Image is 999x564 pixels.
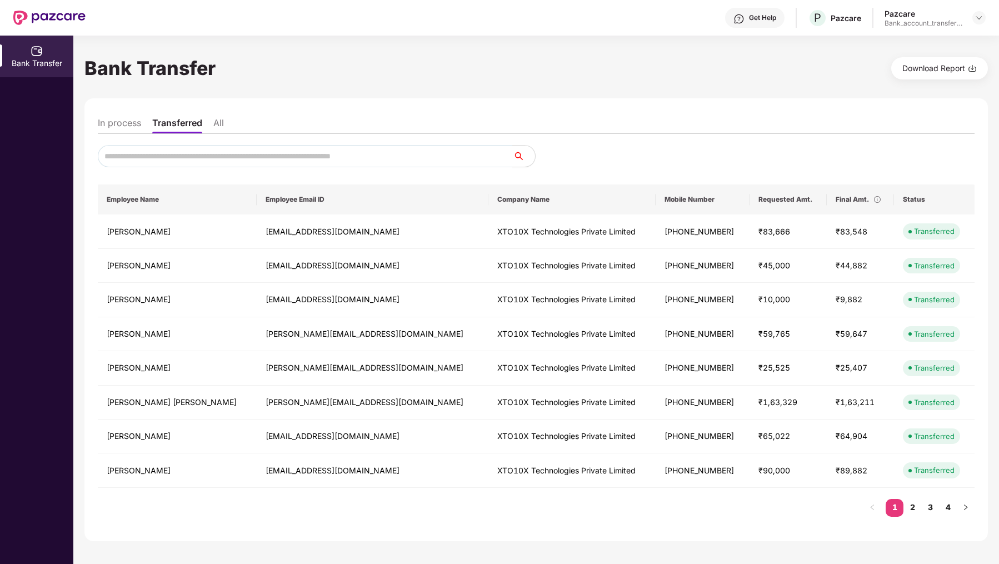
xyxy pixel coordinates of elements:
span: XTO10X Technologies Private Limited [497,431,636,441]
li: In process [98,117,141,133]
span: info-circle [874,196,881,203]
li: 2 [903,499,921,517]
img: svg+xml;base64,PHN2ZyB3aWR0aD0iMTgiIGhlaWdodD0iMTYiIHZpZXdCb3g9IjAgMCAxOCAxNiIgZmlsbD0ibm9uZSIgeG... [31,46,42,57]
span: [PHONE_NUMBER] [665,466,734,475]
img: svg+xml;base64,PHN2ZyBpZD0iRG93bmxvYWQtMzJ4MzIiIHhtbG5zPSJodHRwOi8vd3d3LnczLm9yZy8yMDAwL3N2ZyIgd2... [968,64,977,73]
div: Transferred [914,431,955,442]
span: [PERSON_NAME] [PERSON_NAME] [107,397,237,407]
span: [PHONE_NUMBER] [665,227,734,236]
span: P [814,11,821,24]
span: ₹25,407 [836,363,867,372]
div: Transferred [914,465,955,476]
span: ₹65,022 [758,431,790,441]
span: [PHONE_NUMBER] [665,329,734,338]
span: [PERSON_NAME][EMAIL_ADDRESS][DOMAIN_NAME] [266,397,463,407]
span: [EMAIL_ADDRESS][DOMAIN_NAME] [266,431,399,441]
button: right [957,499,975,517]
div: Transferred [914,260,955,271]
th: Status [894,184,975,214]
a: 4 [939,499,957,516]
a: 2 [903,499,921,516]
span: [PHONE_NUMBER] [665,397,734,407]
span: [PHONE_NUMBER] [665,431,734,441]
span: ₹59,765 [758,329,790,338]
span: ₹45,000 [758,261,790,270]
span: XTO10X Technologies Private Limited [497,329,636,338]
span: ₹1,63,211 [836,397,875,407]
span: [PHONE_NUMBER] [665,261,734,270]
div: Transferred [914,226,955,237]
span: ₹9,882 [836,295,862,304]
img: svg+xml;base64,PHN2ZyBpZD0iSGVscC0zMngzMiIgeG1sbnM9Imh0dHA6Ly93d3cudzMub3JnLzIwMDAvc3ZnIiB3aWR0aD... [733,13,745,24]
span: [EMAIL_ADDRESS][DOMAIN_NAME] [266,295,399,304]
div: Transferred [914,294,955,305]
span: [EMAIL_ADDRESS][DOMAIN_NAME] [266,261,399,270]
div: Bank_account_transfer_admin [885,19,962,28]
span: [PERSON_NAME][EMAIL_ADDRESS][DOMAIN_NAME] [266,363,463,372]
span: ₹89,882 [836,466,867,475]
span: search [512,152,535,161]
li: 1 [886,499,903,517]
span: ₹59,647 [836,329,867,338]
span: [PERSON_NAME] [107,329,171,338]
span: XTO10X Technologies Private Limited [497,295,636,304]
span: right [962,504,969,511]
span: [PERSON_NAME] [107,363,171,372]
div: Transferred [914,362,955,373]
button: left [863,499,881,517]
img: svg+xml;base64,PHN2ZyBpZD0iRHJvcGRvd24tMzJ4MzIiIHhtbG5zPSJodHRwOi8vd3d3LnczLm9yZy8yMDAwL3N2ZyIgd2... [975,13,983,22]
span: [PERSON_NAME] [107,227,171,236]
span: ₹90,000 [758,466,790,475]
span: [EMAIL_ADDRESS][DOMAIN_NAME] [266,227,399,236]
a: 3 [921,499,939,516]
span: [PERSON_NAME][EMAIL_ADDRESS][DOMAIN_NAME] [266,329,463,338]
span: ₹83,548 [836,227,867,236]
th: Employee Email ID [257,184,488,214]
img: New Pazcare Logo [13,11,86,25]
span: Bank Transfer [84,53,216,83]
li: Previous Page [863,499,881,517]
span: [PHONE_NUMBER] [665,363,734,372]
div: Transferred [914,328,955,340]
div: Pazcare [885,8,962,19]
span: XTO10X Technologies Private Limited [497,363,636,372]
li: 3 [921,499,939,517]
span: left [869,504,876,511]
a: 1 [886,499,903,516]
span: XTO10X Technologies Private Limited [497,466,636,475]
span: ₹64,904 [836,431,867,441]
span: [PHONE_NUMBER] [665,295,734,304]
span: [PERSON_NAME] [107,466,171,475]
li: Transferred [152,117,202,133]
th: Requested Amt. [750,184,827,214]
span: ₹25,525 [758,363,790,372]
button: search [512,145,536,167]
span: [PERSON_NAME] [107,295,171,304]
span: ₹1,63,329 [758,397,797,407]
div: Transferred [914,397,955,408]
li: 4 [939,499,957,517]
div: Pazcare [831,13,861,23]
span: XTO10X Technologies Private Limited [497,397,636,407]
th: Employee Name [98,184,257,214]
span: ₹44,882 [836,261,867,270]
span: ₹83,666 [758,227,790,236]
th: Mobile Number [656,184,750,214]
span: XTO10X Technologies Private Limited [497,261,636,270]
span: ₹10,000 [758,295,790,304]
div: Get Help [749,13,776,22]
th: Company Name [488,184,656,214]
span: [PERSON_NAME] [107,261,171,270]
li: All [213,117,224,133]
span: Final Amt. [836,195,869,203]
button: Download Report [891,57,988,79]
span: Download Report [902,62,965,74]
span: [PERSON_NAME] [107,431,171,441]
span: XTO10X Technologies Private Limited [497,227,636,236]
span: [EMAIL_ADDRESS][DOMAIN_NAME] [266,466,399,475]
li: Next Page [957,499,975,517]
